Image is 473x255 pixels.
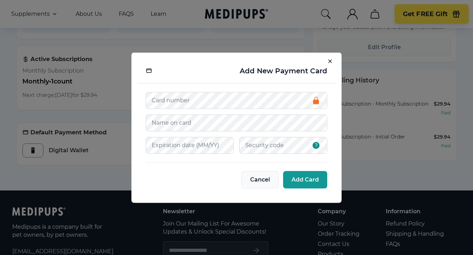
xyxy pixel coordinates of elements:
[283,171,327,188] button: Add Card
[250,176,270,183] span: Cancel
[327,58,336,67] button: Close
[292,176,319,183] span: Add Card
[241,171,279,188] button: Cancel
[240,67,327,74] h2: Add New Payment Card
